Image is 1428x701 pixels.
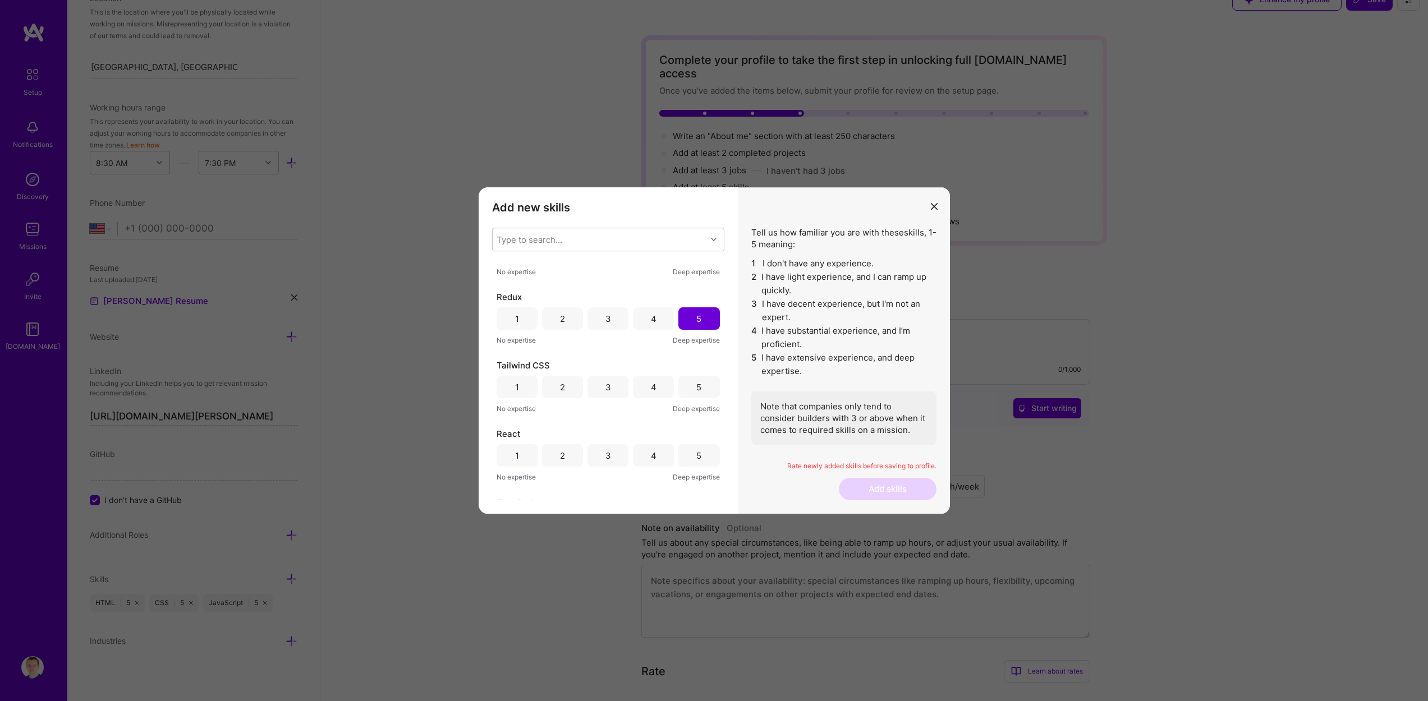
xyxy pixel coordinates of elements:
div: 2 [560,313,565,325]
div: 3 [605,450,611,462]
li: I don't have any experience. [751,257,936,270]
div: 3 [605,381,611,393]
span: Deep expertise [673,334,720,346]
div: 4 [651,450,656,462]
button: Add skills [839,478,936,500]
li: I have light experience, and I can ramp up quickly. [751,270,936,297]
li: I have extensive experience, and deep expertise. [751,351,936,378]
div: 5 [696,381,701,393]
div: Type to search... [497,234,562,246]
span: Deep expertise [673,471,720,483]
span: Redux [497,291,522,303]
li: I have decent experience, but I'm not an expert. [751,297,936,324]
span: TypeScript [497,496,541,508]
span: Deep expertise [673,403,720,414]
div: 1 [515,450,519,462]
span: 1 [751,257,758,270]
span: 5 [751,351,757,378]
div: 4 [651,381,656,393]
h3: Add new skills [492,201,724,214]
div: Tell us how familiar you are with these skills , 1-5 meaning: [751,227,936,445]
span: No expertise [497,266,536,278]
div: 2 [560,450,565,462]
span: 3 [751,297,757,324]
span: Deep expertise [673,266,720,278]
span: No expertise [497,403,536,414]
div: modal [479,187,950,514]
i: icon Chevron [711,237,717,242]
div: 1 [515,313,519,325]
li: I have substantial experience, and I’m proficient. [751,324,936,351]
p: Rate newly added skills before saving to profile. [751,462,936,471]
span: No expertise [497,334,536,346]
div: 2 [560,381,565,393]
div: 1 [515,381,519,393]
span: Tailwind CSS [497,359,550,371]
span: React [497,428,521,440]
div: 5 [696,450,701,462]
div: 4 [651,313,656,325]
div: 5 [696,313,701,325]
span: 2 [751,270,757,297]
i: icon Close [931,203,938,210]
span: No expertise [497,471,536,483]
div: Note that companies only tend to consider builders with 3 or above when it comes to required skil... [751,391,936,445]
div: 3 [605,313,611,325]
span: 4 [751,324,757,351]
